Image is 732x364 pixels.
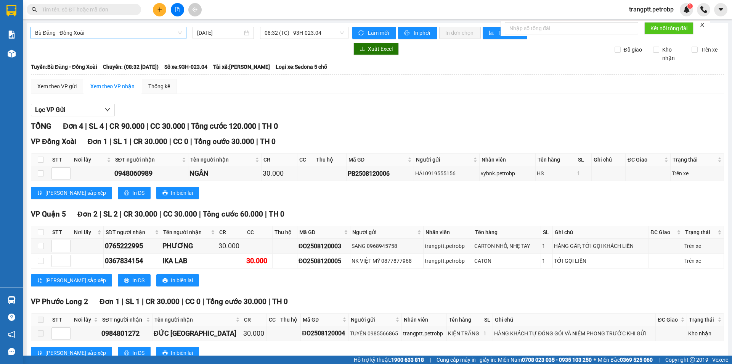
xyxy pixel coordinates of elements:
[391,357,424,363] strong: 1900 633 818
[425,257,472,265] div: trangptt.petrobp
[124,350,129,356] span: printer
[594,358,596,361] span: ⚪️
[700,22,705,28] span: close
[297,154,314,166] th: CC
[31,187,112,199] button: sort-ascending[PERSON_NAME] sắp xếp
[348,169,413,178] div: PB2508120006
[203,210,263,218] span: Tổng cước 60.000
[368,29,390,37] span: Làm mới
[42,5,132,14] input: Tìm tên, số ĐT hoặc mã đơn
[303,315,340,324] span: Mã GD
[416,155,471,164] span: Người gửi
[162,256,216,266] div: IKA LAB
[554,257,647,265] div: TỚI GỌI LIỀN
[37,190,42,196] span: sort-ascending
[104,254,161,269] td: 0367834154
[190,137,192,146] span: |
[124,210,157,218] span: CR 30.000
[690,357,695,362] span: copyright
[171,276,193,285] span: In biên lai
[106,228,153,236] span: SĐT người nhận
[150,121,185,131] span: CC 30.000
[118,347,151,359] button: printerIn DS
[437,356,496,364] span: Cung cấp máy in - giấy in:
[124,190,129,196] span: printer
[100,210,101,218] span: |
[162,278,168,284] span: printer
[404,30,411,36] span: printer
[243,328,265,339] div: 30.000
[621,45,645,54] span: Đã giao
[187,121,189,131] span: |
[278,314,301,326] th: Thu hộ
[658,315,679,324] span: ĐC Giao
[620,357,653,363] strong: 0369 525 060
[684,242,722,250] div: Trên xe
[100,297,120,306] span: Đơn 1
[104,239,161,254] td: 0765222995
[100,326,152,341] td: 0984801272
[161,239,218,254] td: PHƯƠNG
[684,257,722,265] div: Trên xe
[74,155,105,164] span: Nơi lấy
[163,210,197,218] span: CC 30.000
[50,154,72,166] th: STT
[700,6,707,13] img: phone-icon
[161,254,218,269] td: IKA LAB
[45,276,106,285] span: [PERSON_NAME] sắp xếp
[314,154,347,166] th: Thu hộ
[673,155,716,164] span: Trạng thái
[489,30,495,36] span: bar-chart
[31,297,88,306] span: VP Phước Long 2
[162,350,168,356] span: printer
[157,7,162,12] span: plus
[8,296,16,304] img: warehouse-icon
[352,27,396,39] button: syncLàm mới
[85,121,87,131] span: |
[718,6,724,13] span: caret-down
[269,210,284,218] span: TH 0
[132,349,144,357] span: In DS
[537,169,575,178] div: HS
[74,228,96,236] span: Nơi lấy
[6,5,16,16] img: logo-vxr
[90,82,135,91] div: Xem theo VP nhận
[113,137,128,146] span: SL 1
[439,27,481,39] button: In đơn chọn
[181,297,183,306] span: |
[173,137,188,146] span: CC 0
[473,226,541,239] th: Tên hàng
[162,190,168,196] span: printer
[109,137,111,146] span: |
[483,27,527,39] button: bar-chartThống kê
[185,297,201,306] span: CC 0
[685,228,716,236] span: Trạng thái
[541,226,553,239] th: SL
[202,297,204,306] span: |
[689,315,716,324] span: Trạng thái
[650,24,687,32] span: Kết nối tổng đài
[498,356,592,364] span: Miền Nam
[104,107,111,113] span: down
[8,314,15,321] span: question-circle
[8,50,16,58] img: warehouse-icon
[50,226,72,239] th: STT
[8,31,16,39] img: solution-icon
[299,228,342,236] span: Mã GD
[217,226,245,239] th: CR
[368,45,393,53] span: Xuất Excel
[402,314,447,326] th: Nhân viên
[206,297,266,306] span: Tổng cước 30.000
[35,27,182,39] span: Bù Đăng - Đồng Xoài
[672,169,722,178] div: Trên xe
[258,121,260,131] span: |
[103,63,159,71] span: Chuyến: (08:32 [DATE])
[124,278,129,284] span: printer
[125,297,140,306] span: SL 1
[171,349,193,357] span: In biên lai
[687,3,693,9] sup: 1
[74,315,92,324] span: Nơi lấy
[130,137,132,146] span: |
[299,256,349,266] div: ĐO2508120005
[59,6,111,25] div: VP Quận 5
